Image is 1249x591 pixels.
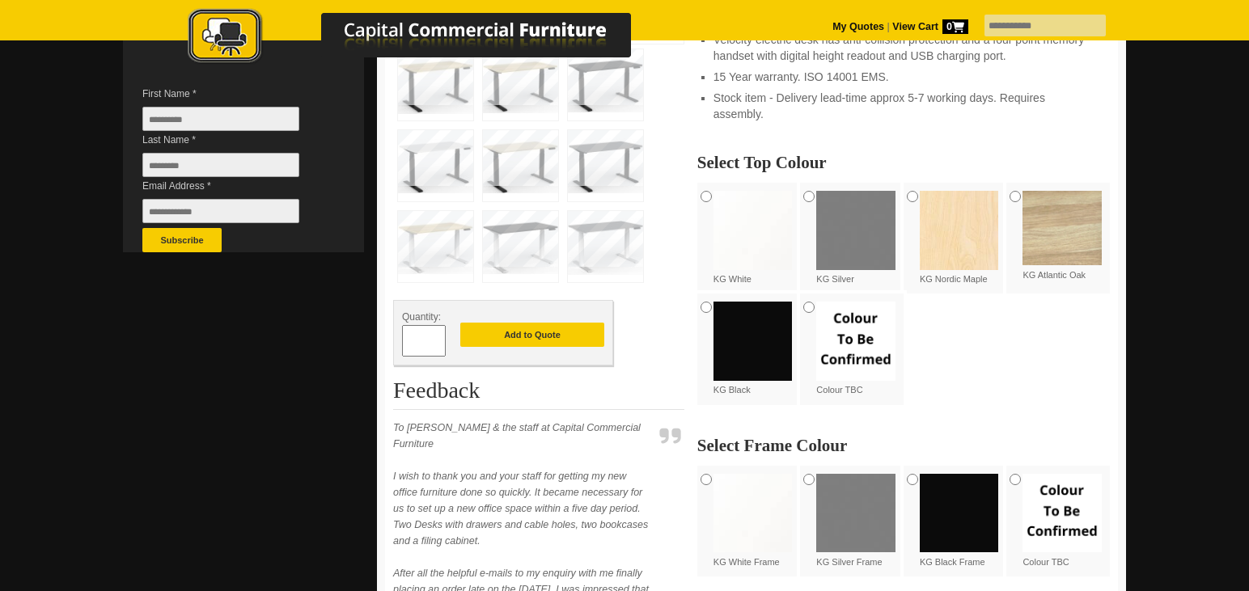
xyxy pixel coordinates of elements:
[1022,474,1102,553] img: Colour TBC
[920,191,999,285] label: KG Nordic Maple
[713,302,793,381] img: KG Black
[816,191,895,285] label: KG Silver
[816,474,895,568] label: KG Silver Frame
[890,21,968,32] a: View Cart0
[713,91,1045,120] span: Stock item - Delivery lead-time approx 5-7 working days. Requires assembly.
[816,302,895,381] img: Colour TBC
[942,19,968,34] span: 0
[713,474,793,568] label: KG White Frame
[816,191,895,270] img: KG Silver
[697,437,1110,454] h2: Select Frame Colour
[816,302,895,396] label: Colour TBC
[713,302,793,396] label: KG Black
[142,107,299,131] input: First Name *
[142,132,324,148] span: Last Name *
[713,474,793,553] img: KG White Frame
[142,178,324,194] span: Email Address *
[142,228,222,252] button: Subscribe
[697,154,1110,171] h2: Select Top Colour
[1022,191,1102,281] label: KG Atlantic Oak
[142,86,324,102] span: First Name *
[816,474,895,553] img: KG Silver Frame
[1022,191,1102,265] img: KG Atlantic Oak
[920,191,999,270] img: KG Nordic Maple
[142,199,299,223] input: Email Address *
[920,474,999,568] label: KG Black Frame
[402,311,441,323] span: Quantity:
[713,191,793,285] label: KG White
[1022,474,1102,568] label: Colour TBC
[713,69,1094,85] li: 15 Year warranty. ISO 14001 EMS.
[892,21,968,32] strong: View Cart
[713,32,1094,64] li: Velocity electric desk has anti-collision protection and a four point memory handset with digital...
[832,21,884,32] a: My Quotes
[460,323,604,347] button: Add to Quote
[143,8,709,72] a: Capital Commercial Furniture Logo
[920,474,999,553] img: KG Black Frame
[142,153,299,177] input: Last Name *
[393,378,684,410] h2: Feedback
[143,8,709,67] img: Capital Commercial Furniture Logo
[713,191,793,270] img: KG White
